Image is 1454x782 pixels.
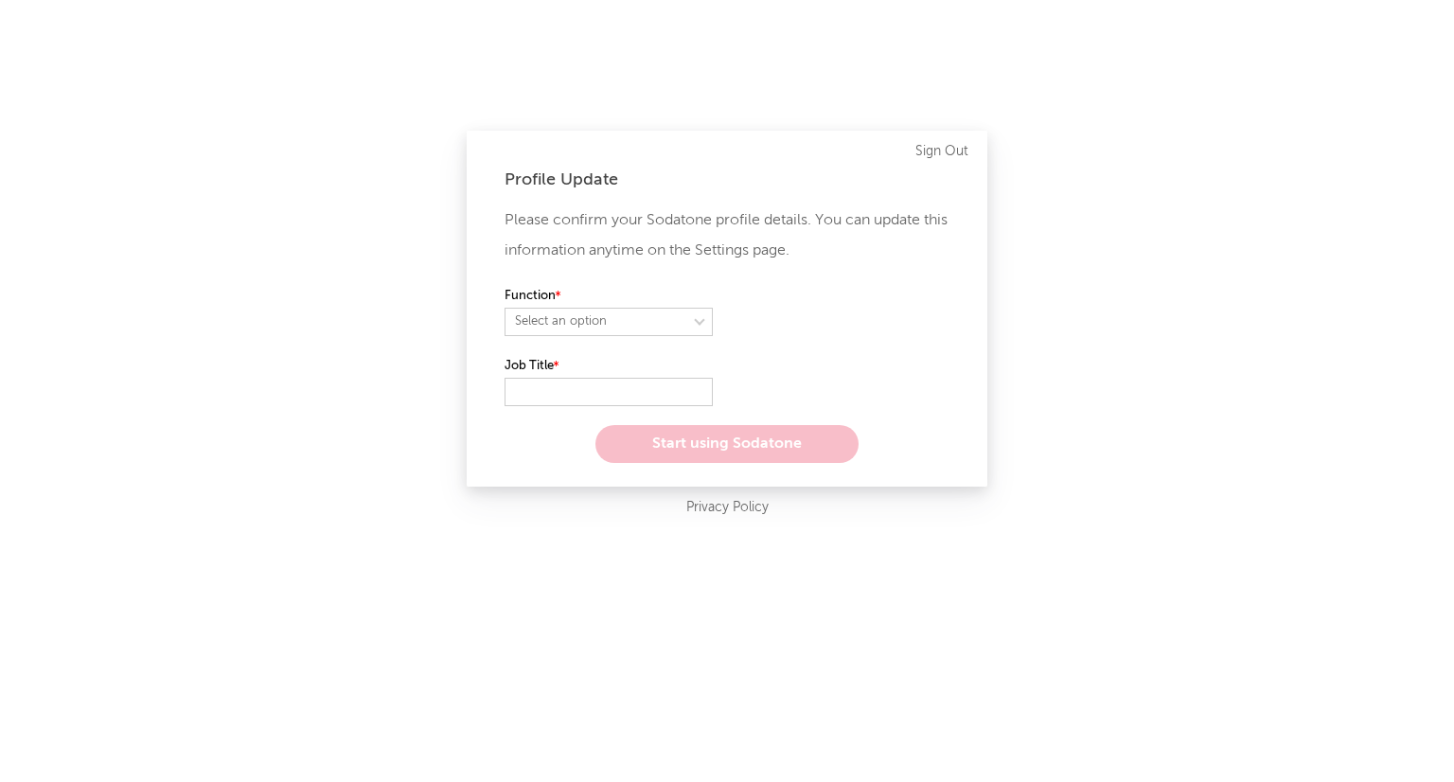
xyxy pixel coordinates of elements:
a: Sign Out [915,140,968,163]
a: Privacy Policy [686,496,769,520]
button: Start using Sodatone [595,425,859,463]
div: Profile Update [505,169,949,191]
label: Job Title [505,355,713,378]
label: Function [505,285,713,308]
p: Please confirm your Sodatone profile details. You can update this information anytime on the Sett... [505,205,949,266]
